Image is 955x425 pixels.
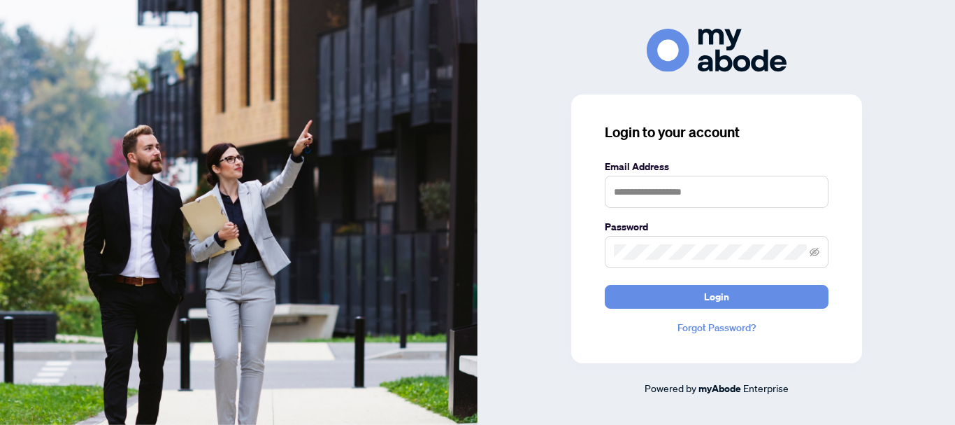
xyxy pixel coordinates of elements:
button: Login [605,285,828,309]
img: ma-logo [647,29,787,71]
a: Forgot Password? [605,320,828,335]
label: Password [605,219,828,235]
h3: Login to your account [605,123,828,142]
a: myAbode [698,381,741,396]
label: Email Address [605,159,828,174]
span: Login [704,286,729,308]
span: eye-invisible [810,247,819,257]
span: Powered by [645,382,696,394]
span: Enterprise [743,382,789,394]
